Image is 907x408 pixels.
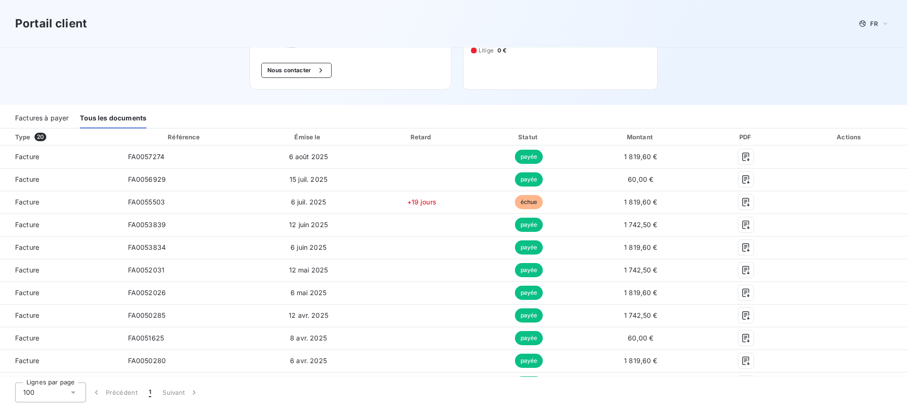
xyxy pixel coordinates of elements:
[289,153,328,161] span: 6 août 2025
[8,311,113,320] span: Facture
[624,289,658,297] span: 1 819,60 €
[15,109,68,128] div: Factures à payer
[128,334,164,342] span: FA0051625
[168,133,200,141] div: Référence
[251,132,366,142] div: Émise le
[624,153,658,161] span: 1 819,60 €
[624,198,658,206] span: 1 819,60 €
[8,197,113,207] span: Facture
[128,243,166,251] span: FA0053834
[8,265,113,275] span: Facture
[8,288,113,297] span: Facture
[289,221,328,229] span: 12 juin 2025
[369,132,474,142] div: Retard
[289,311,328,319] span: 12 avr. 2025
[515,354,543,368] span: payée
[128,175,166,183] span: FA0056929
[128,198,165,206] span: FA0055503
[624,311,658,319] span: 1 742,50 €
[407,198,436,206] span: +19 jours
[128,153,164,161] span: FA0057274
[584,132,698,142] div: Montant
[497,46,506,55] span: 0 €
[289,266,328,274] span: 12 mai 2025
[8,175,113,184] span: Facture
[624,221,658,229] span: 1 742,50 €
[291,243,326,251] span: 6 juin 2025
[515,308,543,323] span: payée
[128,357,166,365] span: FA0050280
[8,356,113,365] span: Facture
[143,382,157,402] button: 1
[128,221,166,229] span: FA0053839
[515,286,543,300] span: payée
[515,263,543,277] span: payée
[8,220,113,229] span: Facture
[515,218,543,232] span: payée
[8,152,113,161] span: Facture
[80,109,146,128] div: Tous les documents
[261,63,331,78] button: Nous contacter
[515,240,543,255] span: payée
[8,243,113,252] span: Facture
[290,175,327,183] span: 15 juil. 2025
[290,334,327,342] span: 8 avr. 2025
[515,376,543,391] span: payée
[86,382,143,402] button: Précédent
[628,334,653,342] span: 60,00 €
[8,333,113,343] span: Facture
[478,132,580,142] div: Statut
[291,289,327,297] span: 6 mai 2025
[34,133,46,141] span: 20
[515,150,543,164] span: payée
[628,175,653,183] span: 60,00 €
[702,132,790,142] div: PDF
[149,388,151,397] span: 1
[624,266,658,274] span: 1 742,50 €
[624,243,658,251] span: 1 819,60 €
[515,172,543,187] span: payée
[128,266,164,274] span: FA0052031
[15,15,87,32] h3: Portail client
[515,195,543,209] span: échue
[290,357,327,365] span: 6 avr. 2025
[479,46,494,55] span: Litige
[9,132,119,142] div: Type
[795,132,905,142] div: Actions
[291,198,326,206] span: 6 juil. 2025
[870,20,878,27] span: FR
[23,388,34,397] span: 100
[128,311,165,319] span: FA0050285
[624,357,658,365] span: 1 819,60 €
[128,289,166,297] span: FA0052026
[157,382,205,402] button: Suivant
[515,331,543,345] span: payée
